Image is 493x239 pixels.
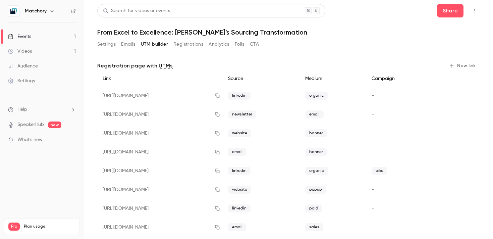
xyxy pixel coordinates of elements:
div: [URL][DOMAIN_NAME] [97,124,223,143]
div: [URL][DOMAIN_NAME] [97,105,223,124]
button: Emails [121,39,135,50]
div: Link [97,71,223,86]
span: - [372,187,374,192]
div: [URL][DOMAIN_NAME] [97,199,223,218]
div: Videos [8,48,32,55]
div: Medium [300,71,366,86]
h6: Matchory [25,8,47,14]
button: New link [446,60,480,71]
button: Share [437,4,463,17]
span: email [305,110,324,118]
span: Pro [8,223,20,231]
span: - [372,131,374,136]
span: new [48,122,61,128]
span: - [372,150,374,154]
span: linkedin [228,92,251,100]
span: website [228,186,251,194]
span: website [228,129,251,137]
span: organic [305,92,328,100]
button: UTM builder [141,39,168,50]
span: banner [305,148,327,156]
li: help-dropdown-opener [8,106,76,113]
div: Audience [8,63,38,69]
span: Help [17,106,27,113]
div: Search for videos or events [103,7,170,14]
div: [URL][DOMAIN_NAME] [97,218,223,237]
span: linkedin [228,167,251,175]
span: - [372,93,374,98]
img: Matchory [8,6,19,16]
div: [URL][DOMAIN_NAME] [97,143,223,161]
span: - [372,112,374,117]
div: [URL][DOMAIN_NAME] [97,86,223,105]
a: SpeakerHub [17,121,44,128]
a: UTMs [159,62,173,70]
button: Settings [97,39,116,50]
button: Analytics [209,39,229,50]
span: newsletter [228,110,256,118]
button: Registrations [173,39,203,50]
span: aiko [372,167,387,175]
span: organic [305,167,328,175]
div: Events [8,33,31,40]
span: linkedin [228,204,251,212]
button: Polls [235,39,244,50]
span: - [372,225,374,230]
span: What's new [17,136,43,143]
span: paid [305,204,322,212]
div: Campaign [366,71,437,86]
p: Registration page with [97,62,173,70]
div: Source [223,71,300,86]
h1: From Excel to Excellence: [PERSON_NAME]’s Sourcing Transformation [97,28,480,36]
span: sales [305,223,323,231]
span: email [228,223,246,231]
span: popup [305,186,326,194]
span: - [372,206,374,211]
div: [URL][DOMAIN_NAME] [97,161,223,180]
span: banner [305,129,327,137]
span: email [228,148,246,156]
span: Plan usage [24,224,75,229]
button: CTA [250,39,259,50]
div: [URL][DOMAIN_NAME] [97,180,223,199]
div: Settings [8,78,35,84]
